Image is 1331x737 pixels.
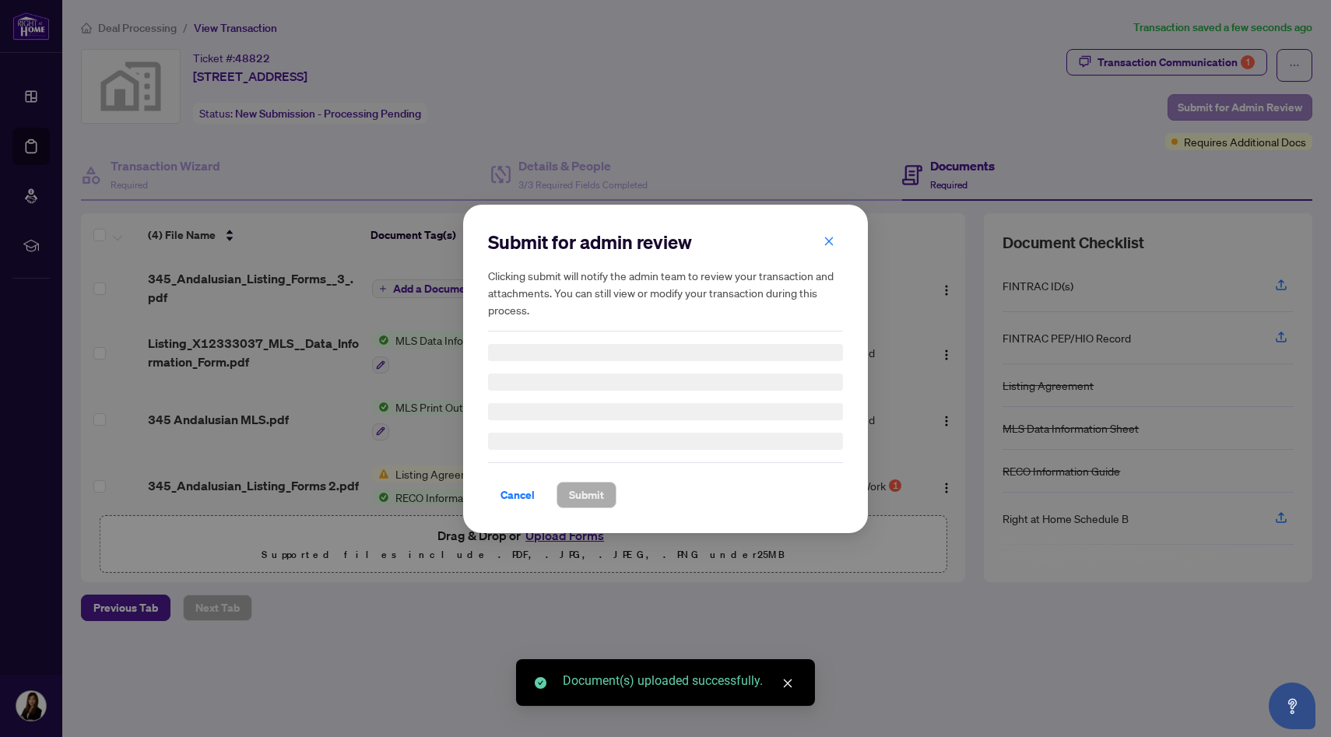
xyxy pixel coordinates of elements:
span: close [824,235,834,246]
span: check-circle [535,677,546,689]
h5: Clicking submit will notify the admin team to review your transaction and attachments. You can st... [488,267,843,318]
span: close [782,678,793,689]
button: Cancel [488,482,547,508]
span: Cancel [500,483,535,507]
a: Close [779,675,796,692]
div: Document(s) uploaded successfully. [563,672,796,690]
h2: Submit for admin review [488,230,843,254]
button: Open asap [1269,683,1315,729]
button: Submit [557,482,616,508]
